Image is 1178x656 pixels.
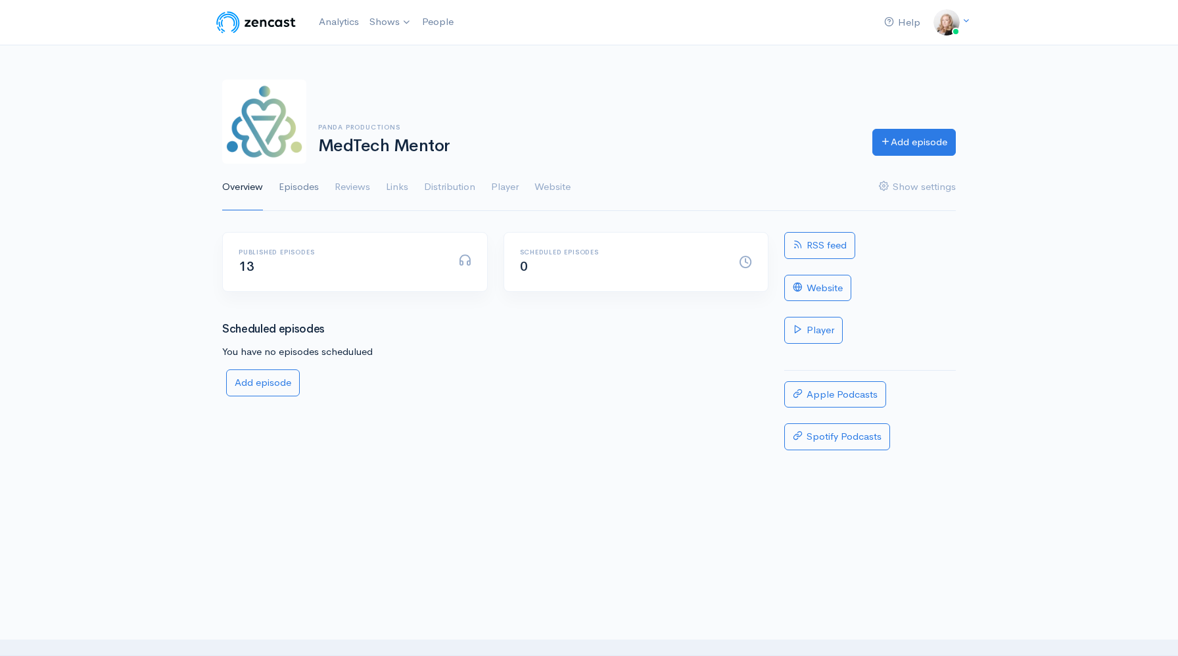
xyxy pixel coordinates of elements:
a: Add episode [872,129,956,156]
a: Player [784,317,843,344]
span: 13 [239,258,254,275]
a: Links [386,164,408,211]
h6: Published episodes [239,248,442,256]
img: ZenCast Logo [214,9,298,35]
p: You have no episodes schedulued [222,344,768,360]
a: Help [879,9,926,37]
h6: Panda Productions [318,124,857,131]
a: Spotify Podcasts [784,423,890,450]
a: Add episode [226,369,300,396]
a: Reviews [335,164,370,211]
a: Episodes [279,164,319,211]
h3: Scheduled episodes [222,323,768,336]
a: Shows [364,8,417,37]
a: Distribution [424,164,475,211]
span: 0 [520,258,528,275]
a: Website [784,275,851,302]
a: Overview [222,164,263,211]
a: Website [534,164,571,211]
h6: Scheduled episodes [520,248,724,256]
a: RSS feed [784,232,855,259]
a: People [417,8,459,36]
h1: MedTech Mentor [318,137,857,156]
img: ... [933,9,960,35]
a: Apple Podcasts [784,381,886,408]
a: Player [491,164,519,211]
a: Analytics [314,8,364,36]
a: Show settings [879,164,956,211]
